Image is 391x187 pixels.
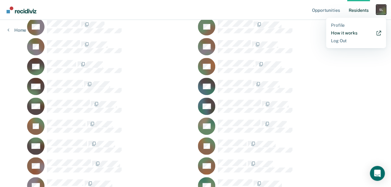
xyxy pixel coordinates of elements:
[331,38,381,43] a: Log Out
[331,23,381,28] a: Profile
[370,166,385,181] div: Open Intercom Messenger
[7,7,36,13] img: Recidiviz
[7,27,26,33] a: Home
[376,5,386,15] div: S L
[376,5,386,15] button: Profile dropdown button
[331,30,381,36] a: How it works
